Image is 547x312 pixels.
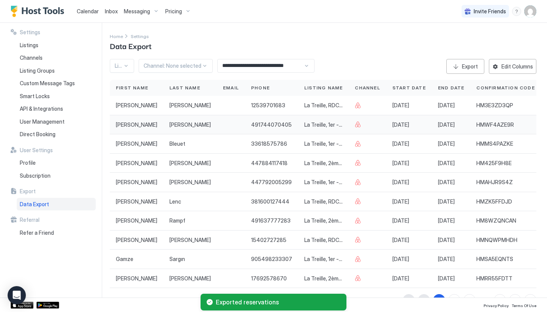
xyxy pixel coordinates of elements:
[438,121,455,128] span: [DATE]
[110,32,123,40] div: Breadcrumb
[304,140,343,147] span: La Treille, 1er - [GEOGRAPHIC_DATA]
[392,275,409,282] span: [DATE]
[20,131,55,138] span: Direct Booking
[392,217,409,224] span: [DATE]
[216,298,340,306] span: Exported reservations
[11,6,68,17] a: Host Tools Logo
[392,237,409,244] span: [DATE]
[17,39,96,52] a: Listings
[116,237,157,244] span: [PERSON_NAME]
[169,140,185,147] span: Bleuet
[476,84,534,91] span: Confirmation Code
[304,121,343,128] span: La Treille, 1er - [GEOGRAPHIC_DATA]
[20,147,53,154] span: User Settings
[8,286,26,304] div: Open Intercom Messenger
[392,102,409,109] span: [DATE]
[251,140,287,147] span: 33618575786
[392,198,409,205] span: [DATE]
[77,8,99,14] span: Calendar
[169,84,200,91] span: Last Name
[476,198,512,205] span: HMZK5FFDJD
[116,256,133,263] span: Gamze
[512,7,521,16] div: menu
[524,5,536,18] div: User profile
[476,102,513,109] span: HM3E3ZD3QP
[392,140,409,147] span: [DATE]
[392,160,409,167] span: [DATE]
[17,128,96,141] a: Direct Booking
[17,64,96,77] a: Listing Groups
[476,217,516,224] span: HM8WZQNCAN
[438,237,455,244] span: [DATE]
[476,179,513,186] span: HMAHJR9S4Z
[124,8,150,15] span: Messaging
[218,59,304,72] input: Input Field
[392,179,409,186] span: [DATE]
[20,159,36,166] span: Profile
[17,77,96,90] a: Custom Message Tags
[169,275,211,282] span: [PERSON_NAME]
[476,140,513,147] span: HMMS4PAZKE
[169,217,185,224] span: Rampf
[169,160,211,167] span: [PERSON_NAME]
[116,179,157,186] span: [PERSON_NAME]
[438,179,455,186] span: [DATE]
[304,179,343,186] span: La Treille, 1er - [GEOGRAPHIC_DATA]
[77,7,99,15] a: Calendar
[304,102,343,109] span: La Treille, RDC - [GEOGRAPHIC_DATA]
[223,84,239,91] span: Email
[251,217,291,224] span: 491637777283
[304,256,343,263] span: La Treille, 1er - [GEOGRAPHIC_DATA]
[251,160,288,167] span: 447884117418
[110,40,152,51] span: Data Export
[116,217,157,224] span: [PERSON_NAME]
[438,256,455,263] span: [DATE]
[392,121,409,128] span: [DATE]
[251,121,292,128] span: 491744070405
[116,198,157,205] span: [PERSON_NAME]
[251,102,285,109] span: 12539701683
[131,33,149,39] span: Settings
[20,54,43,61] span: Channels
[20,67,55,74] span: Listing Groups
[474,8,506,15] span: Invite Friends
[105,7,118,15] a: Inbox
[304,237,343,244] span: La Treille, RDC - [GEOGRAPHIC_DATA]
[476,160,512,167] span: HM425F9H8E
[20,29,40,36] span: Settings
[131,32,149,40] div: Breadcrumb
[169,237,211,244] span: [PERSON_NAME]
[169,198,181,205] span: Lenc
[251,256,292,263] span: 905498233307
[20,229,54,236] span: Refer a Friend
[20,118,65,125] span: User Management
[501,62,533,70] div: Edit Columns
[251,275,287,282] span: 17692578670
[105,8,118,14] span: Inbox
[446,59,484,74] button: Export
[17,198,96,211] a: Data Export
[476,256,513,263] span: HMSA5EQNTS
[116,140,157,147] span: [PERSON_NAME]
[20,188,36,195] span: Export
[17,156,96,169] a: Profile
[438,275,455,282] span: [DATE]
[131,32,149,40] a: Settings
[476,237,517,244] span: HMNQWPMHDH
[169,121,211,128] span: [PERSON_NAME]
[116,102,157,109] span: [PERSON_NAME]
[438,84,465,91] span: End Date
[251,84,270,91] span: Phone
[304,275,343,282] span: La Treille, 2ème - [GEOGRAPHIC_DATA]
[110,33,123,39] span: Home
[17,115,96,128] a: User Management
[20,216,40,223] span: Referral
[169,179,211,186] span: [PERSON_NAME]
[438,217,455,224] span: [DATE]
[17,226,96,239] a: Refer a Friend
[20,80,75,87] span: Custom Message Tags
[17,102,96,115] a: API & Integrations
[462,62,478,70] div: Export
[304,217,343,224] span: La Treille, 2ème - [GEOGRAPHIC_DATA]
